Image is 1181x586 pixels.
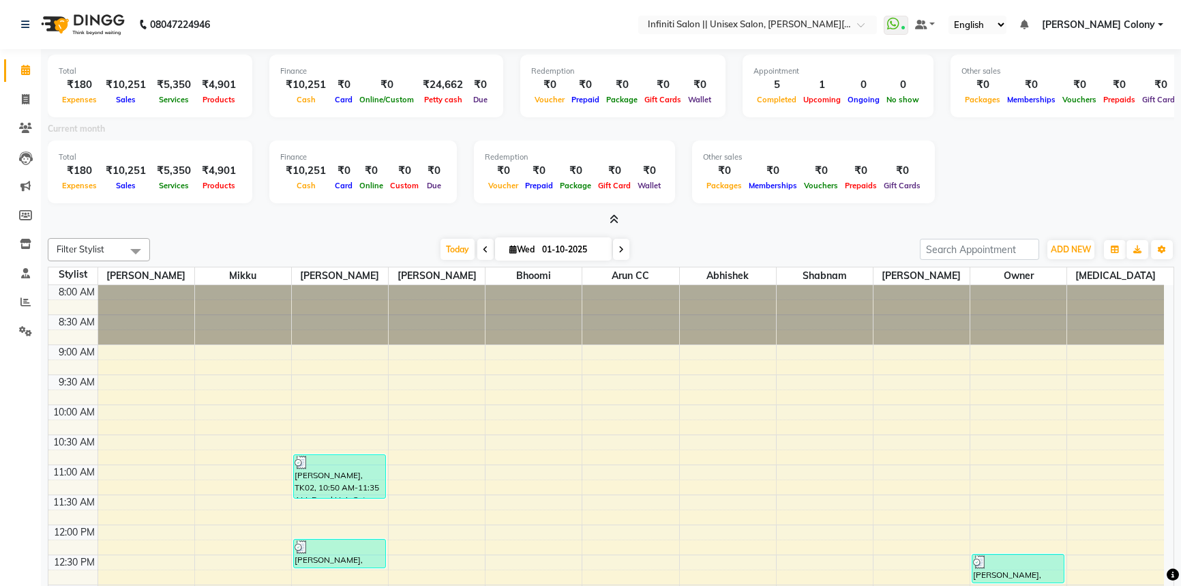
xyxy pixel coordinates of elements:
span: Packages [703,181,745,190]
span: Ongoing [844,95,883,104]
span: [PERSON_NAME] [389,267,485,284]
span: Memberships [745,181,801,190]
span: Packages [961,95,1004,104]
div: ₹180 [59,163,100,179]
div: 8:30 AM [56,315,98,329]
b: 08047224946 [150,5,210,44]
div: ₹0 [880,163,924,179]
div: 12:00 PM [51,525,98,540]
span: Services [155,95,192,104]
div: ₹0 [1100,77,1139,93]
span: Card [331,95,356,104]
div: ₹0 [1059,77,1100,93]
div: ₹24,662 [417,77,468,93]
span: Today [440,239,475,260]
span: Wallet [634,181,664,190]
span: [PERSON_NAME] Colony [1042,18,1155,32]
span: [PERSON_NAME] [292,267,388,284]
div: ₹0 [356,77,417,93]
div: ₹0 [568,77,603,93]
span: Online/Custom [356,95,417,104]
div: 11:30 AM [50,495,98,510]
span: Voucher [531,95,568,104]
span: Shabnam [777,267,873,284]
div: ₹0 [422,163,446,179]
span: [PERSON_NAME] [873,267,970,284]
div: Total [59,151,241,163]
div: ₹0 [961,77,1004,93]
span: Vouchers [1059,95,1100,104]
div: Appointment [753,65,923,77]
span: Due [470,95,491,104]
div: ₹0 [603,77,641,93]
div: Redemption [485,151,664,163]
span: Owner [970,267,1066,284]
div: ₹0 [522,163,556,179]
input: Search Appointment [920,239,1039,260]
div: ₹10,251 [280,163,331,179]
span: Products [199,95,239,104]
div: 12:30 PM [51,555,98,570]
div: Other sales [703,151,924,163]
div: Stylist [48,267,98,282]
div: 11:00 AM [50,465,98,480]
span: Bhoomi [485,267,582,284]
div: [PERSON_NAME], TK04, 12:30 PM-01:00 PM, Creative Cut [DEMOGRAPHIC_DATA] [972,555,1064,583]
div: ₹10,251 [280,77,331,93]
div: ₹4,901 [196,163,241,179]
div: Finance [280,65,492,77]
div: ₹5,350 [151,77,196,93]
div: ₹0 [531,77,568,93]
span: Voucher [485,181,522,190]
span: Cash [293,95,319,104]
span: Sales [113,181,139,190]
div: [PERSON_NAME], TK03, 12:15 PM-12:45 PM, [PERSON_NAME] Styling [294,540,385,568]
div: ₹10,251 [100,163,151,179]
div: 8:00 AM [56,285,98,299]
span: Abhishek [680,267,776,284]
span: Petty cash [421,95,466,104]
div: ₹0 [556,163,595,179]
div: Redemption [531,65,715,77]
img: logo [35,5,128,44]
div: [PERSON_NAME], TK02, 10:50 AM-11:35 AM, Royal Hair Cut [294,455,385,498]
div: 1 [800,77,844,93]
span: Online [356,181,387,190]
div: ₹0 [468,77,492,93]
div: ₹4,901 [196,77,241,93]
span: Card [331,181,356,190]
span: Completed [753,95,800,104]
span: ADD NEW [1051,244,1091,254]
div: ₹0 [634,163,664,179]
div: ₹0 [387,163,422,179]
span: Prepaids [1100,95,1139,104]
div: Total [59,65,241,77]
div: 10:00 AM [50,405,98,420]
div: ₹0 [685,77,715,93]
div: ₹0 [641,77,685,93]
span: Wallet [685,95,715,104]
button: ADD NEW [1047,240,1094,259]
span: Mikku [195,267,291,284]
span: Package [556,181,595,190]
div: 10:30 AM [50,435,98,450]
span: Upcoming [800,95,844,104]
span: Arun CC [582,267,678,284]
span: Package [603,95,641,104]
div: 0 [844,77,883,93]
span: Memberships [1004,95,1059,104]
span: Custom [387,181,422,190]
div: ₹0 [485,163,522,179]
span: Prepaids [841,181,880,190]
div: ₹0 [703,163,745,179]
div: ₹0 [801,163,841,179]
div: ₹5,350 [151,163,196,179]
div: ₹180 [59,77,100,93]
span: Products [199,181,239,190]
div: Finance [280,151,446,163]
span: Filter Stylist [57,244,104,254]
div: ₹0 [331,77,356,93]
input: 2025-10-01 [538,239,606,260]
span: Gift Cards [880,181,924,190]
span: Services [155,181,192,190]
